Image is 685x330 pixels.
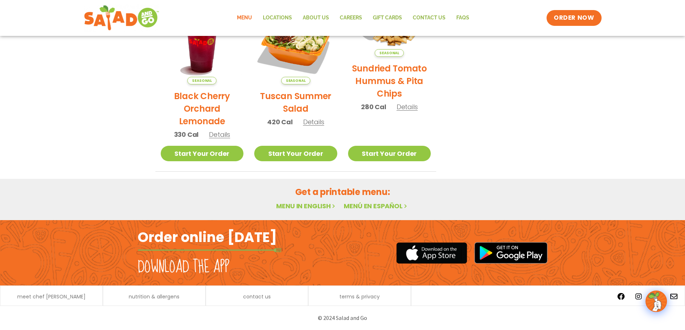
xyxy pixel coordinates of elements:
span: Seasonal [187,77,216,84]
img: wpChatIcon [646,291,666,311]
span: ORDER NOW [554,14,594,22]
span: Details [397,102,418,111]
a: Locations [257,10,297,26]
span: 420 Cal [267,117,293,127]
h2: Tuscan Summer Salad [254,90,337,115]
a: nutrition & allergens [129,294,179,299]
img: Product photo for Tuscan Summer Salad [254,2,337,85]
span: Details [303,117,324,126]
a: meet chef [PERSON_NAME] [17,294,86,299]
span: 280 Cal [361,102,386,112]
a: Start Your Order [161,146,244,161]
a: Contact Us [407,10,451,26]
a: GIFT CARDS [367,10,407,26]
a: contact us [243,294,271,299]
span: Details [209,130,230,139]
a: ORDER NOW [547,10,601,26]
img: appstore [396,241,467,265]
h2: Order online [DATE] [138,228,277,246]
nav: Menu [232,10,475,26]
img: fork [138,248,282,252]
a: Menú en español [344,201,408,210]
a: About Us [297,10,334,26]
a: Careers [334,10,367,26]
span: Seasonal [281,77,310,84]
img: google_play [474,242,548,264]
a: Start Your Order [254,146,337,161]
a: FAQs [451,10,475,26]
a: terms & privacy [339,294,380,299]
span: Seasonal [375,49,404,57]
a: Start Your Order [348,146,431,161]
h2: Black Cherry Orchard Lemonade [161,90,244,127]
p: © 2024 Salad and Go [141,313,544,323]
img: Product photo for Black Cherry Orchard Lemonade [161,2,244,85]
h2: Get a printable menu: [155,186,530,198]
span: 330 Cal [174,130,199,139]
a: Menu in English [276,201,337,210]
img: new-SAG-logo-768×292 [84,4,160,32]
h2: Download the app [138,257,229,277]
h2: Sundried Tomato Hummus & Pita Chips [348,62,431,100]
a: Menu [232,10,257,26]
